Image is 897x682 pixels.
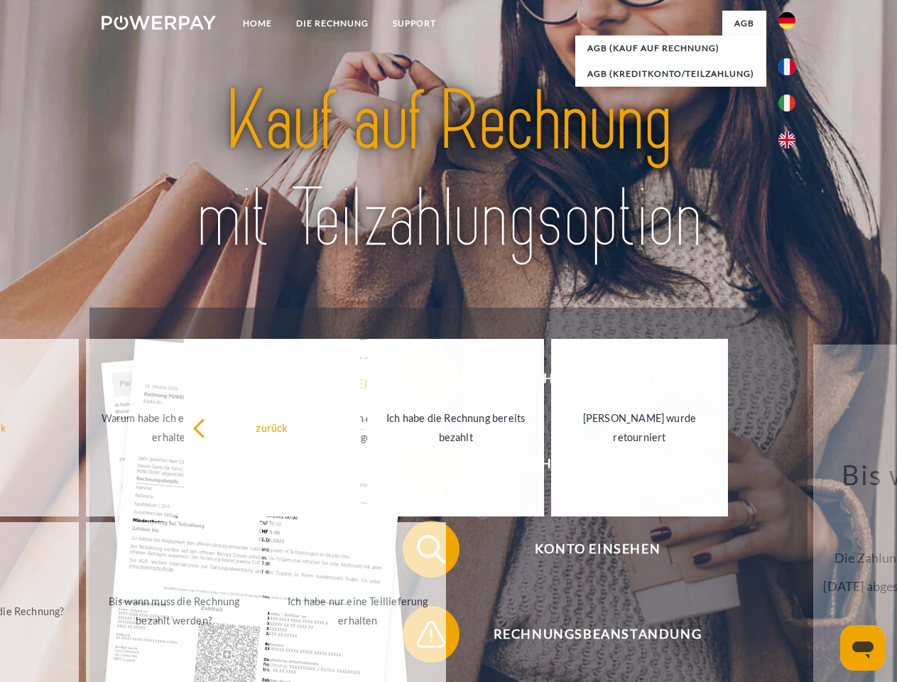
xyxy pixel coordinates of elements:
a: SUPPORT [381,11,448,36]
span: Rechnungsbeanstandung [423,606,771,663]
a: AGB (Kreditkonto/Teilzahlung) [575,61,766,87]
img: logo-powerpay-white.svg [102,16,216,30]
a: Home [231,11,284,36]
div: Bis wann muss die Rechnung bezahlt werden? [94,592,254,630]
div: Ich habe die Rechnung bereits bezahlt [376,408,536,447]
div: Warum habe ich eine Rechnung erhalten? [94,408,254,447]
button: Rechnungsbeanstandung [403,606,772,663]
span: Konto einsehen [423,521,771,578]
div: Ich habe nur eine Teillieferung erhalten [278,592,437,630]
img: fr [778,58,795,75]
a: AGB (Kauf auf Rechnung) [575,36,766,61]
img: it [778,94,795,112]
a: agb [722,11,766,36]
div: zurück [192,418,352,437]
div: [PERSON_NAME] wurde retourniert [560,408,719,447]
img: title-powerpay_de.svg [136,68,761,272]
img: en [778,131,795,148]
img: de [778,12,795,29]
button: Konto einsehen [403,521,772,578]
a: DIE RECHNUNG [284,11,381,36]
iframe: Schaltfläche zum Öffnen des Messaging-Fensters [840,625,886,671]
